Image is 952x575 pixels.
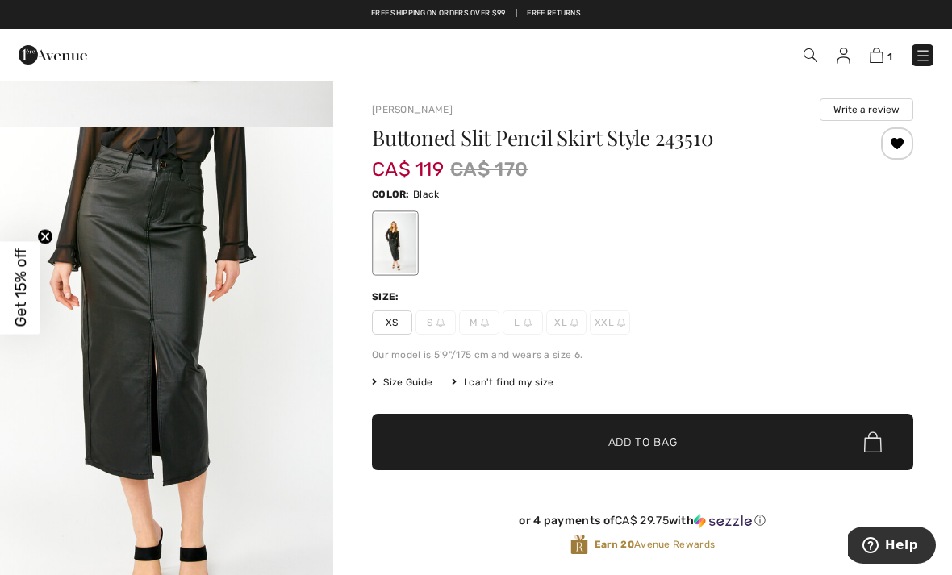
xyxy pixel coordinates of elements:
button: Add to Bag [372,414,913,470]
img: 1ère Avenue [19,39,87,71]
img: Shopping Bag [870,48,883,63]
img: My Info [837,48,850,64]
a: 1ère Avenue [19,46,87,61]
span: XS [372,310,412,335]
span: Add to Bag [608,434,678,451]
span: | [516,8,517,19]
span: M [459,310,499,335]
div: Our model is 5'9"/175 cm and wears a size 6. [372,348,913,362]
span: XXL [590,310,630,335]
img: Bag.svg [864,431,882,452]
div: Black [374,213,416,273]
img: ring-m.svg [617,319,625,327]
span: CA$ 170 [450,155,528,184]
div: I can't find my size [452,375,553,390]
div: Size: [372,290,403,304]
img: ring-m.svg [524,319,532,327]
span: CA$ 119 [372,142,444,181]
span: CA$ 29.75 [615,514,669,527]
span: Black [413,189,440,200]
div: or 4 payments of with [372,514,913,528]
button: Write a review [820,98,913,121]
img: ring-m.svg [481,319,489,327]
span: XL [546,310,587,335]
iframe: Opens a widget where you can find more information [848,527,936,567]
img: ring-m.svg [436,319,445,327]
a: Free shipping on orders over $99 [371,8,506,19]
span: S [415,310,456,335]
a: 1 [870,45,892,65]
img: Menu [915,48,931,64]
h1: Buttoned Slit Pencil Skirt Style 243510 [372,127,823,148]
span: L [503,310,543,335]
span: Avenue Rewards [595,537,715,552]
img: Avenue Rewards [570,534,588,556]
strong: Earn 20 [595,539,634,550]
button: Close teaser [37,228,53,244]
span: Color: [372,189,410,200]
img: Search [804,48,817,62]
span: Get 15% off [11,248,30,327]
a: [PERSON_NAME] [372,104,453,115]
span: Size Guide [372,375,432,390]
span: 1 [887,51,892,63]
div: or 4 payments ofCA$ 29.75withSezzle Click to learn more about Sezzle [372,514,913,534]
img: ring-m.svg [570,319,578,327]
img: Sezzle [694,514,752,528]
a: Free Returns [527,8,581,19]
